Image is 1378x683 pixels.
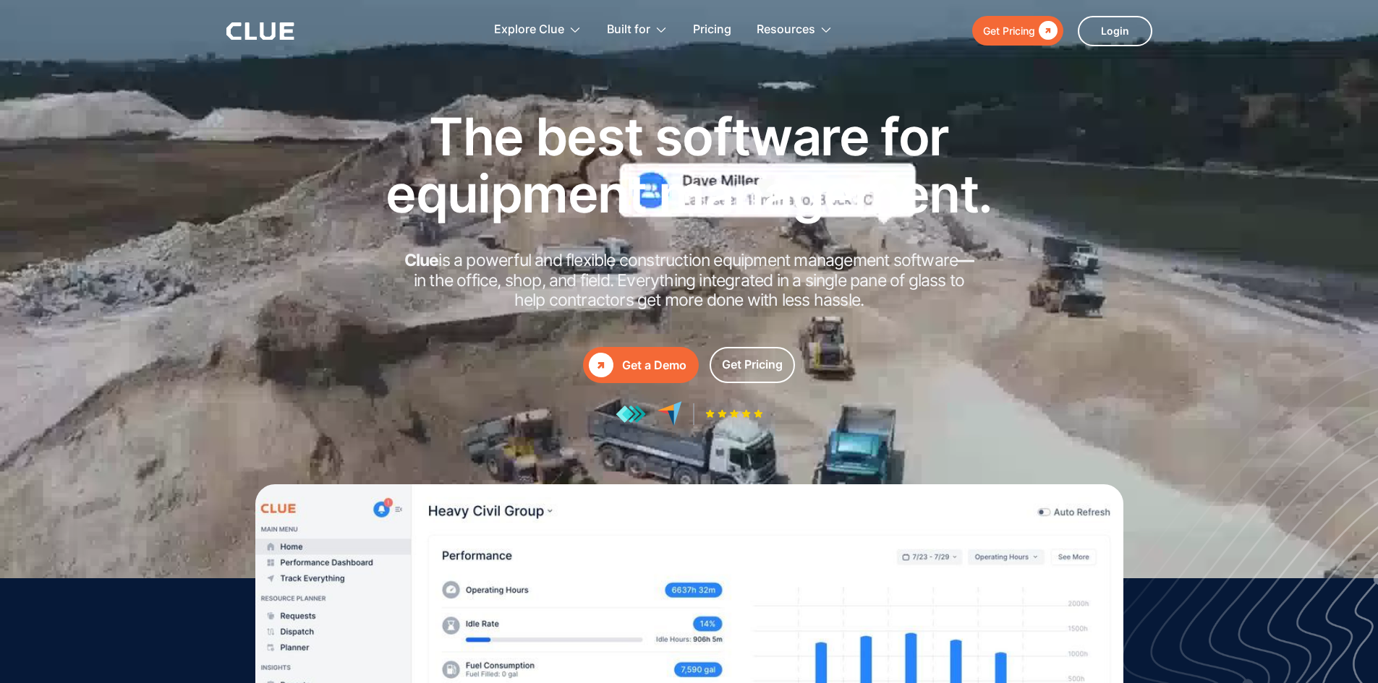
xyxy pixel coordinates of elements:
strong: — [958,250,974,270]
img: reviews at capterra [657,401,682,426]
div: Resources [757,7,833,53]
a: Get a Demo [583,347,699,383]
img: Five-star rating icon [705,409,763,418]
div: Built for [607,7,668,53]
div:  [1035,22,1058,40]
img: reviews at getapp [616,405,646,424]
a: Pricing [693,7,731,53]
a: Get Pricing [710,347,795,383]
strong: Clue [404,250,439,270]
a: Login [1078,16,1152,46]
div: Get a Demo [622,356,686,374]
div:  [589,353,613,377]
div: Get Pricing [983,22,1035,40]
a: Get Pricing [972,16,1063,46]
div: Built for [607,7,650,53]
div: Explore Clue [494,7,564,53]
div: Get Pricing [722,356,783,374]
div: Resources [757,7,815,53]
div: Explore Clue [494,7,582,53]
h1: The best software for equipment management. [364,108,1015,222]
iframe: Chat Widget [1306,614,1378,683]
h2: is a powerful and flexible construction equipment management software in the office, shop, and fi... [400,251,979,311]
